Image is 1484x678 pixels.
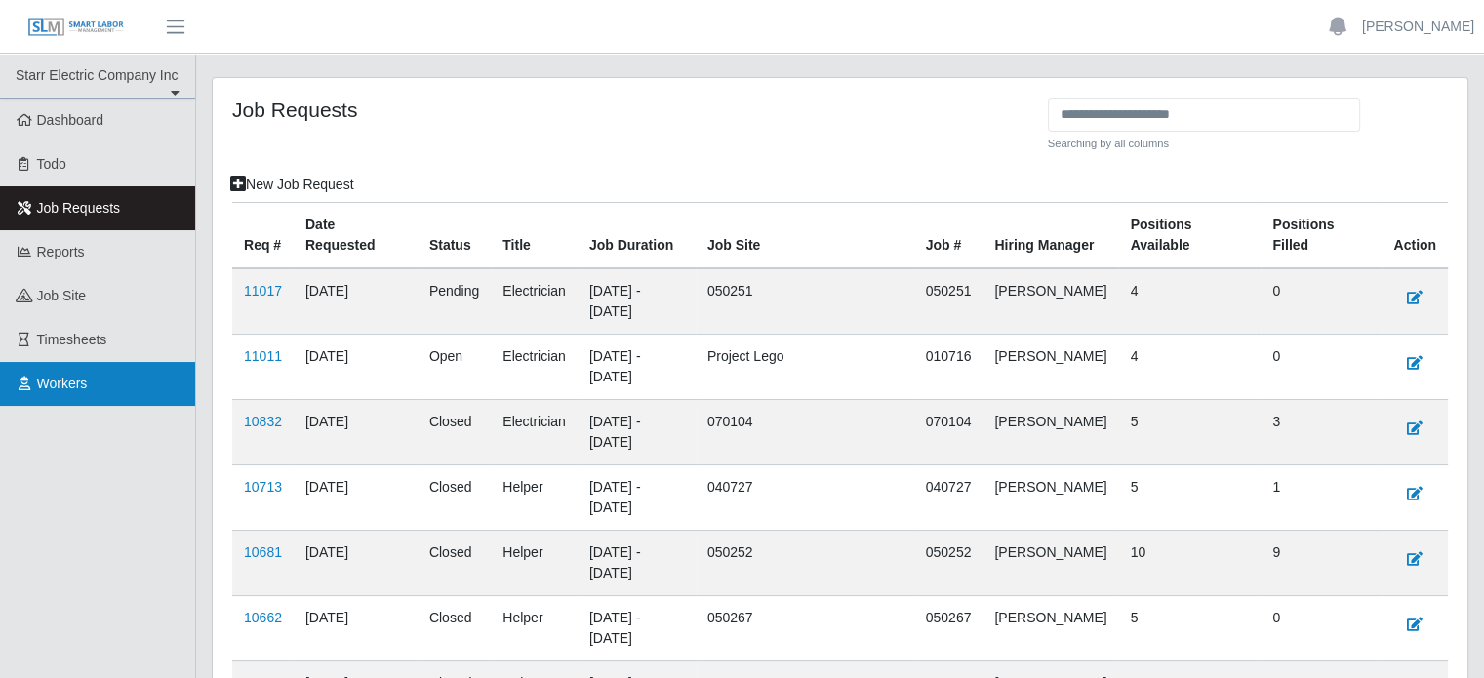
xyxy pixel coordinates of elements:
td: Closed [418,530,491,595]
td: [PERSON_NAME] [983,595,1118,660]
a: 10681 [244,544,282,560]
td: 050267 [696,595,914,660]
td: [DATE] - [DATE] [578,530,696,595]
td: 070104 [914,399,983,464]
td: 050267 [914,595,983,660]
td: [DATE] [294,334,418,399]
td: 3 [1261,399,1382,464]
td: 5 [1118,595,1261,660]
span: job site [37,288,87,303]
td: 010716 [914,334,983,399]
span: Workers [37,376,88,391]
td: [DATE] [294,268,418,335]
img: SLM Logo [27,17,125,38]
td: 0 [1261,334,1382,399]
td: [DATE] [294,595,418,660]
td: Helper [491,595,578,660]
td: 4 [1118,334,1261,399]
td: 050252 [696,530,914,595]
th: Title [491,202,578,268]
th: Req # [232,202,294,268]
td: [DATE] [294,530,418,595]
th: Hiring Manager [983,202,1118,268]
td: 5 [1118,464,1261,530]
td: [PERSON_NAME] [983,268,1118,335]
td: 070104 [696,399,914,464]
th: job site [696,202,914,268]
td: 10 [1118,530,1261,595]
td: 4 [1118,268,1261,335]
td: Closed [418,399,491,464]
a: 10832 [244,414,282,429]
span: Timesheets [37,332,107,347]
td: 050252 [914,530,983,595]
td: Helper [491,464,578,530]
td: [DATE] - [DATE] [578,464,696,530]
td: Closed [418,464,491,530]
th: Positions Available [1118,202,1261,268]
td: [DATE] - [DATE] [578,334,696,399]
td: [PERSON_NAME] [983,399,1118,464]
h4: Job Requests [232,98,1033,122]
th: Job # [914,202,983,268]
a: 11011 [244,348,282,364]
td: Closed [418,595,491,660]
td: 1 [1261,464,1382,530]
td: [PERSON_NAME] [983,464,1118,530]
th: Date Requested [294,202,418,268]
td: [DATE] - [DATE] [578,268,696,335]
td: [PERSON_NAME] [983,530,1118,595]
td: Electrician [491,268,578,335]
td: [PERSON_NAME] [983,334,1118,399]
td: Helper [491,530,578,595]
td: Electrician [491,399,578,464]
td: Electrician [491,334,578,399]
th: Job Duration [578,202,696,268]
a: 10713 [244,479,282,495]
td: [DATE] - [DATE] [578,595,696,660]
span: Todo [37,156,66,172]
a: New Job Request [218,168,367,202]
span: Dashboard [37,112,104,128]
td: Pending [418,268,491,335]
td: 050251 [914,268,983,335]
a: 10662 [244,610,282,625]
a: [PERSON_NAME] [1362,17,1474,37]
td: 040727 [696,464,914,530]
span: Job Requests [37,200,121,216]
td: 5 [1118,399,1261,464]
a: 11017 [244,283,282,299]
td: Open [418,334,491,399]
td: Project Lego [696,334,914,399]
td: [DATE] - [DATE] [578,399,696,464]
td: 9 [1261,530,1382,595]
span: Reports [37,244,85,259]
small: Searching by all columns [1048,136,1360,152]
td: 050251 [696,268,914,335]
td: 0 [1261,268,1382,335]
th: Positions Filled [1261,202,1382,268]
td: [DATE] [294,399,418,464]
th: Status [418,202,491,268]
th: Action [1382,202,1448,268]
td: 0 [1261,595,1382,660]
td: 040727 [914,464,983,530]
td: [DATE] [294,464,418,530]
